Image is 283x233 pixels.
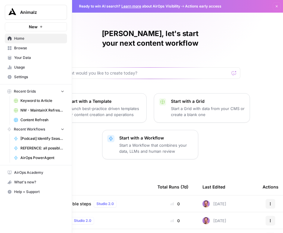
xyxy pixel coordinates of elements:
div: [DATE] [202,200,226,207]
a: Learn more [121,4,141,8]
p: Start with a Grid [171,98,245,104]
span: REFERENCE: all possible steps [20,146,64,151]
button: Start with a TemplateLaunch best-practice driven templates for content creation and operations [50,93,147,123]
img: 6puihir5v8umj4c82kqcaj196fcw [202,217,210,224]
a: REFERENCE: all possible steps [11,143,67,153]
a: Content Refresh [11,115,67,125]
a: Settings [5,72,67,82]
button: New [5,22,67,31]
span: Browse [14,45,64,51]
span: Studio 2.0 [74,218,91,223]
span: Recent Workflows [14,127,45,132]
a: Browse [5,43,67,53]
p: Launch best-practice driven templates for content creation and operations [68,106,141,118]
p: Start with a Template [68,98,141,104]
a: Keyword to Article [11,96,67,106]
span: NW - MaintainX Refresh Workflow [20,108,64,113]
span: Studio 2.0 [96,201,114,207]
button: Recent Workflows [5,125,67,134]
div: [DATE] [202,217,226,224]
p: Start a Workflow that combines your data, LLMs and human review [119,142,193,154]
p: Start with a Workflow [119,135,193,141]
p: Start a Grid with data from your CMS or create a blank one [171,106,245,118]
a: [Podcast] Identify Season Quotes & Topics [11,134,67,143]
div: 0 [157,218,193,224]
span: New [29,24,38,30]
button: Help + Support [5,187,67,197]
span: [Podcast] Identify Season Quotes & Topics [20,136,64,141]
span: Actions early access [185,4,221,9]
h1: [PERSON_NAME], let's start your next content workflow [60,29,240,48]
div: Last Edited [202,179,225,195]
input: What would you like to create today? [64,70,229,76]
a: Home [5,34,67,43]
div: 0 [157,201,193,207]
span: Home [14,36,64,41]
div: Recent [22,179,148,195]
a: NW - MaintainX Refresh Workflow [11,106,67,115]
span: Recent Grids [14,89,36,94]
a: Your Data [5,53,67,63]
span: AirOps Academy [14,170,64,175]
a: AirOps PowerAgentStudio 2.0 [22,217,148,224]
img: 6puihir5v8umj4c82kqcaj196fcw [202,200,210,207]
span: Animalz [20,9,56,15]
span: Keyword to Article [20,98,64,103]
button: What's new? [5,177,67,187]
button: Start with a WorkflowStart a Workflow that combines your data, LLMs and human review [102,130,198,159]
img: Animalz Logo [7,7,18,18]
div: Total Runs (7d) [157,179,188,195]
span: Help + Support [14,189,64,195]
button: Start with a GridStart a Grid with data from your CMS or create a blank one [154,93,250,123]
span: Content Refresh [20,117,64,123]
span: Ready to win AI search? about AirOps Visibility [79,4,180,9]
span: Your Data [14,55,64,60]
div: What's new? [5,178,67,187]
span: AirOps PowerAgent [20,155,64,161]
a: AirOps Academy [5,168,67,177]
a: Usage [5,63,67,72]
a: REFERENCE: all possible stepsStudio 2.0 [22,200,148,207]
div: Actions [263,179,278,195]
button: Recent Grids [5,87,67,96]
button: Workspace: Animalz [5,5,67,20]
span: Settings [14,74,64,80]
span: Usage [14,65,64,70]
a: AirOps PowerAgent [11,153,67,163]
